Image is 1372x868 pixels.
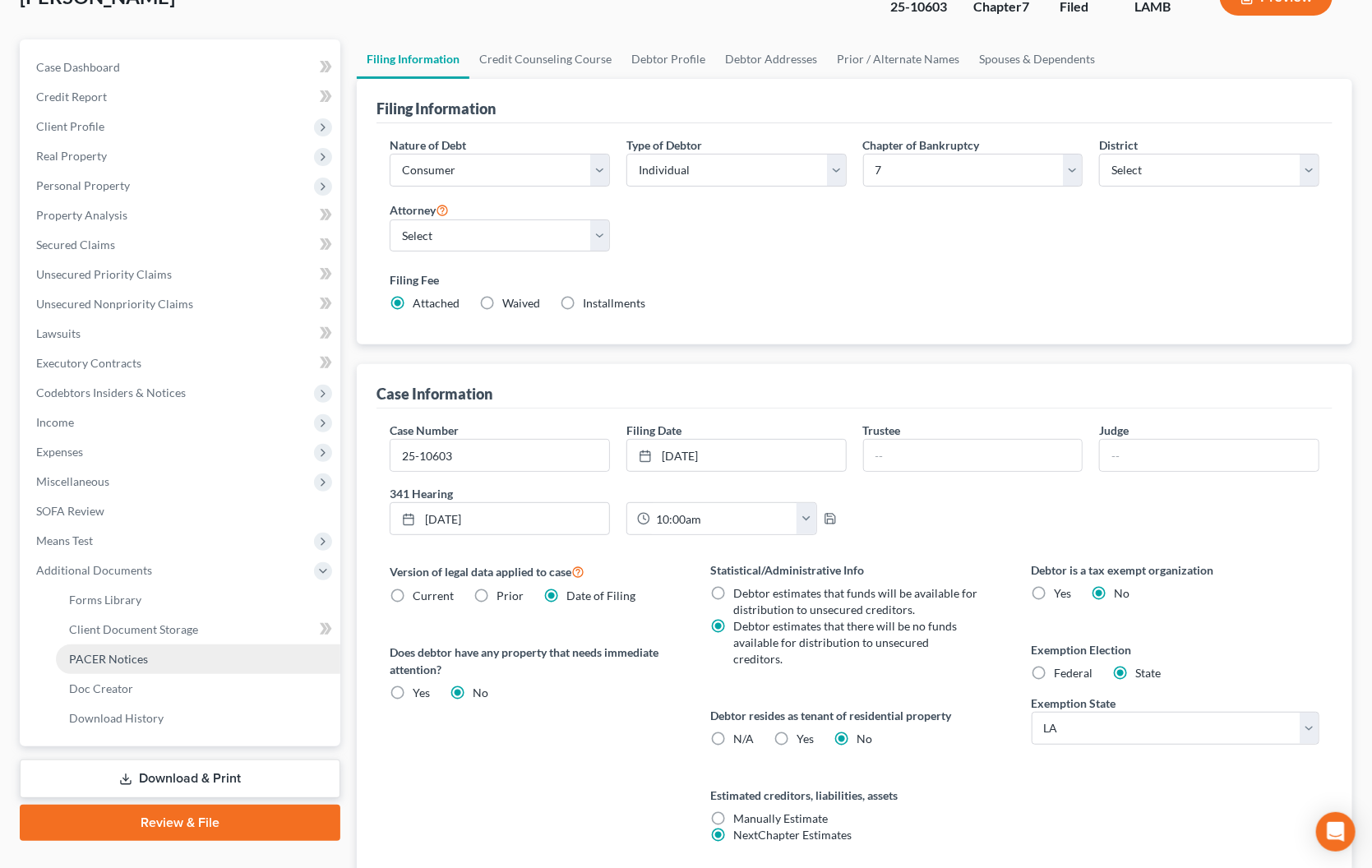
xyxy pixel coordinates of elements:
a: Filing Information [357,39,469,79]
label: Does debtor have any property that needs immediate attention? [390,644,677,678]
a: Debtor Addresses [715,39,827,79]
span: SOFA Review [36,504,104,518]
span: Unsecured Nonpriority Claims [36,297,193,311]
span: Federal [1055,666,1093,680]
a: Credit Counseling Course [469,39,621,79]
label: Type of Debtor [626,136,702,154]
label: Version of legal data applied to case [390,561,677,581]
span: Unsecured Priority Claims [36,267,172,281]
span: Credit Report [36,90,107,104]
span: Means Test [36,533,93,547]
a: Unsecured Nonpriority Claims [23,289,340,319]
a: PACER Notices [56,644,340,674]
span: Prior [497,589,524,603]
a: Forms Library [56,585,340,615]
a: Spouses & Dependents [969,39,1105,79]
span: NextChapter Estimates [734,828,852,842]
a: Case Dashboard [23,53,340,82]
label: Debtor is a tax exempt organization [1032,561,1319,579]
span: Codebtors Insiders & Notices [36,386,186,399]
a: Lawsuits [23,319,340,349]
a: Download History [56,704,340,733]
span: Date of Filing [566,589,635,603]
span: No [473,686,488,699]
span: Debtor estimates that there will be no funds available for distribution to unsecured creditors. [734,619,958,666]
a: Property Analysis [23,201,340,230]
input: -- : -- [650,503,797,534]
span: Case Dashboard [36,60,120,74]
label: Estimated creditors, liabilities, assets [711,787,999,804]
span: Installments [583,296,645,310]
span: Income [36,415,74,429]
span: Additional Documents [36,563,152,577]
span: Secured Claims [36,238,115,252]
label: Filing Date [626,422,681,439]
span: Doc Creator [69,681,133,695]
label: Exemption Election [1032,641,1319,658]
label: Statistical/Administrative Info [711,561,999,579]
span: Yes [797,732,815,746]
label: Chapter of Bankruptcy [863,136,980,154]
label: 341 Hearing [381,485,854,502]
a: Download & Print [20,759,340,798]
span: Client Profile [36,119,104,133]
span: Yes [413,686,430,699]
label: Attorney [390,200,449,219]
label: Exemption State [1032,695,1116,712]
a: Review & File [20,805,340,841]
label: Filing Fee [390,271,1319,289]
span: Yes [1055,586,1072,600]
label: Nature of Debt [390,136,466,154]
a: [DATE] [390,503,609,534]
label: Judge [1099,422,1129,439]
a: Secured Claims [23,230,340,260]
a: Doc Creator [56,674,340,704]
a: Executory Contracts [23,349,340,378]
a: SOFA Review [23,496,340,526]
div: Open Intercom Messenger [1316,812,1356,852]
span: Debtor estimates that funds will be available for distribution to unsecured creditors. [734,586,978,616]
a: Debtor Profile [621,39,715,79]
a: Client Document Storage [56,615,340,644]
a: [DATE] [627,440,846,471]
a: Credit Report [23,82,340,112]
span: Waived [502,296,540,310]
label: Trustee [863,422,901,439]
span: State [1136,666,1162,680]
span: Attached [413,296,460,310]
label: District [1099,136,1138,154]
a: Prior / Alternate Names [827,39,969,79]
label: Debtor resides as tenant of residential property [711,707,999,724]
span: Client Document Storage [69,622,198,636]
span: Lawsuits [36,326,81,340]
span: No [857,732,873,746]
span: Forms Library [69,593,141,607]
div: Filing Information [376,99,496,118]
span: Expenses [36,445,83,459]
input: Enter case number... [390,440,609,471]
span: Property Analysis [36,208,127,222]
div: Case Information [376,384,492,404]
span: Executory Contracts [36,356,141,370]
span: PACER Notices [69,652,148,666]
input: -- [864,440,1083,471]
span: Personal Property [36,178,130,192]
input: -- [1100,440,1319,471]
span: Download History [69,711,164,725]
label: Case Number [390,422,459,439]
span: Real Property [36,149,107,163]
span: N/A [734,732,755,746]
a: Unsecured Priority Claims [23,260,340,289]
span: Current [413,589,454,603]
span: No [1115,586,1130,600]
span: Miscellaneous [36,474,109,488]
span: Manually Estimate [734,811,829,825]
